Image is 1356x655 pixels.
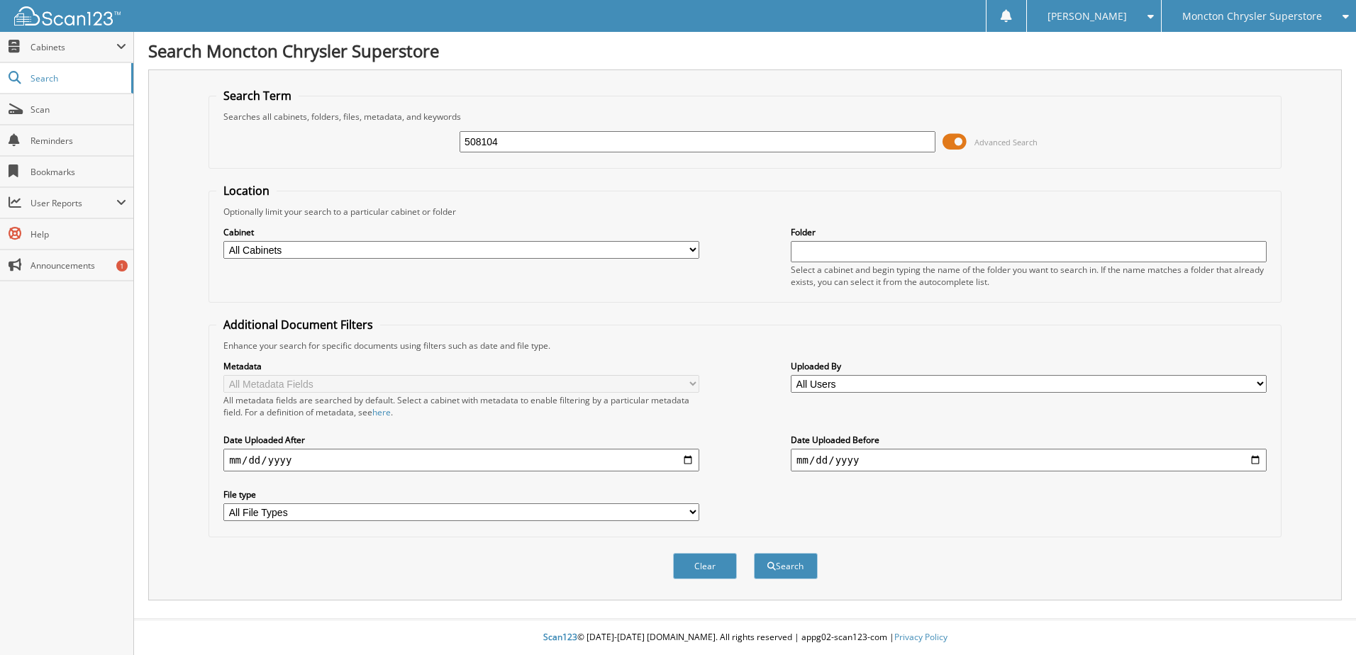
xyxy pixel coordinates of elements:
span: Reminders [30,135,126,147]
legend: Search Term [216,88,299,103]
div: Optionally limit your search to a particular cabinet or folder [216,206,1274,218]
span: Announcements [30,259,126,271]
div: Select a cabinet and begin typing the name of the folder you want to search in. If the name match... [791,264,1267,288]
span: Scan123 [543,631,577,643]
legend: Location [216,183,277,198]
label: Uploaded By [791,360,1267,372]
span: Scan [30,103,126,116]
label: Date Uploaded Before [791,434,1267,446]
div: 1 [116,260,128,271]
iframe: Chat Widget [1285,587,1356,655]
h1: Search Moncton Chrysler Superstore [148,39,1342,62]
button: Search [754,553,818,579]
label: File type [223,488,699,500]
button: Clear [673,553,737,579]
div: Searches all cabinets, folders, files, metadata, and keywords [216,111,1274,123]
span: [PERSON_NAME] [1047,12,1127,21]
span: Bookmarks [30,166,126,178]
a: Privacy Policy [894,631,947,643]
label: Cabinet [223,226,699,238]
span: User Reports [30,197,116,209]
img: scan123-logo-white.svg [14,6,121,26]
span: Advanced Search [974,137,1038,147]
label: Folder [791,226,1267,238]
legend: Additional Document Filters [216,317,380,332]
a: here [372,406,391,418]
input: start [223,449,699,471]
span: Search [30,72,124,84]
span: Moncton Chrysler Superstore [1182,12,1322,21]
div: © [DATE]-[DATE] [DOMAIN_NAME]. All rights reserved | appg02-scan123-com | [134,620,1356,655]
span: Cabinets [30,41,116,53]
span: Help [30,228,126,240]
label: Date Uploaded After [223,434,699,446]
input: end [791,449,1267,471]
div: Enhance your search for specific documents using filters such as date and file type. [216,340,1274,352]
div: All metadata fields are searched by default. Select a cabinet with metadata to enable filtering b... [223,394,699,418]
label: Metadata [223,360,699,372]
